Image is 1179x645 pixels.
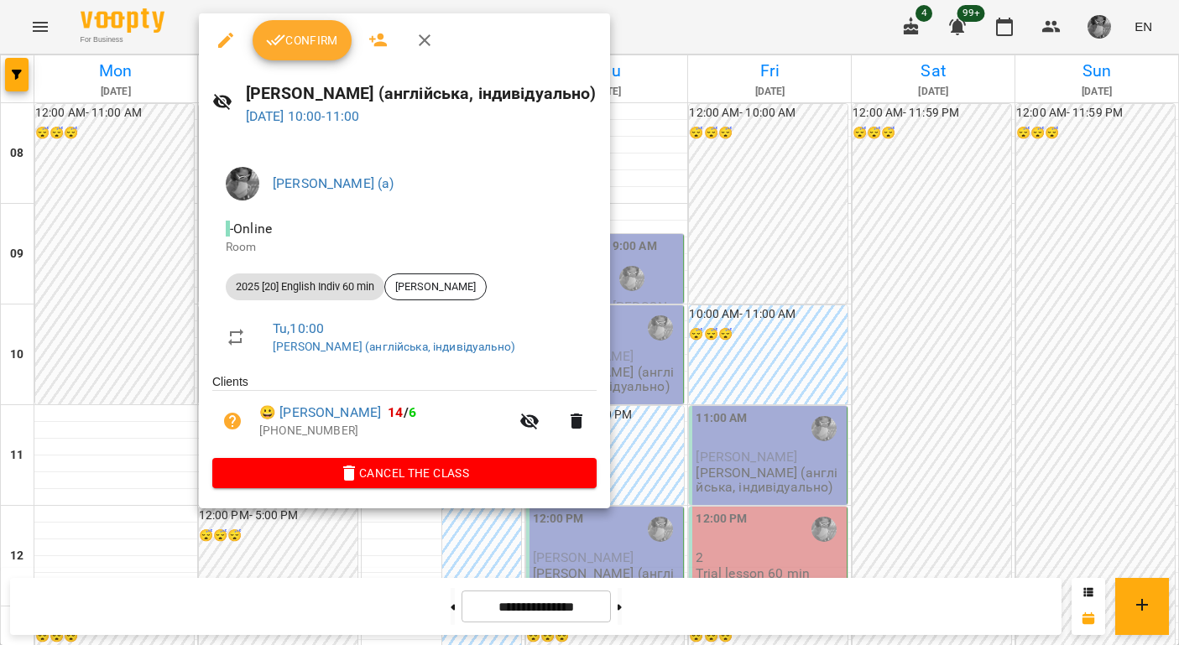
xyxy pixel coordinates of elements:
button: Cancel the class [212,458,597,488]
button: Confirm [253,20,352,60]
span: 2025 [20] English Indiv 60 min [226,279,384,294]
span: Confirm [266,30,338,50]
a: 😀 [PERSON_NAME] [259,403,381,423]
span: - Online [226,221,275,237]
span: 14 [388,404,403,420]
button: Unpaid. Bill the attendance? [212,401,253,441]
h6: [PERSON_NAME] (англійська, індивідуально) [246,81,597,107]
ul: Clients [212,373,597,457]
b: / [388,404,416,420]
a: [DATE] 10:00-11:00 [246,108,360,124]
span: 6 [409,404,416,420]
p: [PHONE_NUMBER] [259,423,509,440]
span: Cancel the class [226,463,583,483]
span: [PERSON_NAME] [385,279,486,294]
p: Room [226,239,583,256]
a: Tu , 10:00 [273,320,324,336]
div: [PERSON_NAME] [384,273,487,300]
img: d8a229def0a6a8f2afd845e9c03c6922.JPG [226,167,259,200]
a: [PERSON_NAME] (а) [273,175,394,191]
a: [PERSON_NAME] (англійська, індивідуально) [273,340,515,353]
